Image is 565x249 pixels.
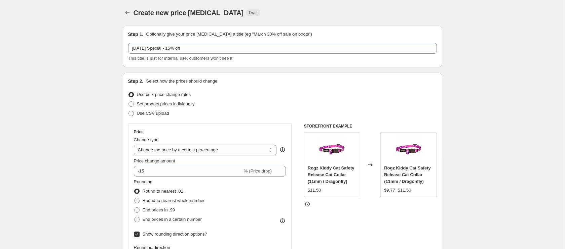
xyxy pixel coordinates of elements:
[318,136,345,163] img: CB07-E-Kiddycat-Purple_80x.jpg
[137,101,195,106] span: Set product prices individually
[134,9,244,16] span: Create new price [MEDICAL_DATA]
[123,8,132,17] button: Price change jobs
[128,43,437,54] input: 30% off holiday sale
[143,207,175,212] span: End prices in .99
[146,31,312,38] p: Optionally give your price [MEDICAL_DATA] a title (eg "March 30% off sale on boots")
[128,78,144,85] h2: Step 2.
[249,10,258,15] span: Draft
[143,217,202,222] span: End prices in a certain number
[143,198,205,203] span: Round to nearest whole number
[128,56,232,61] span: This title is just for internal use, customers won't see it
[244,168,272,173] span: % (Price drop)
[134,137,159,142] span: Change type
[137,92,191,97] span: Use bulk price change rules
[143,232,207,237] span: Show rounding direction options?
[384,165,431,184] span: Rogz Kiddy Cat Safety Release Cat Collar (11mm / Dragonfly)
[279,146,286,153] div: help
[134,166,242,177] input: -15
[128,31,144,38] h2: Step 1.
[308,165,354,184] span: Rogz Kiddy Cat Safety Release Cat Collar (11mm / Dragonfly)
[143,189,183,194] span: Round to nearest .01
[308,187,321,194] div: $11.50
[304,123,437,129] h6: STOREFRONT EXAMPLE
[134,158,175,163] span: Price change amount
[395,136,422,163] img: CB07-E-Kiddycat-Purple_80x.jpg
[146,78,217,85] p: Select how the prices should change
[398,187,411,194] strike: $11.50
[384,187,395,194] div: $9.77
[137,111,169,116] span: Use CSV upload
[134,129,144,135] h3: Price
[134,179,153,184] span: Rounding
